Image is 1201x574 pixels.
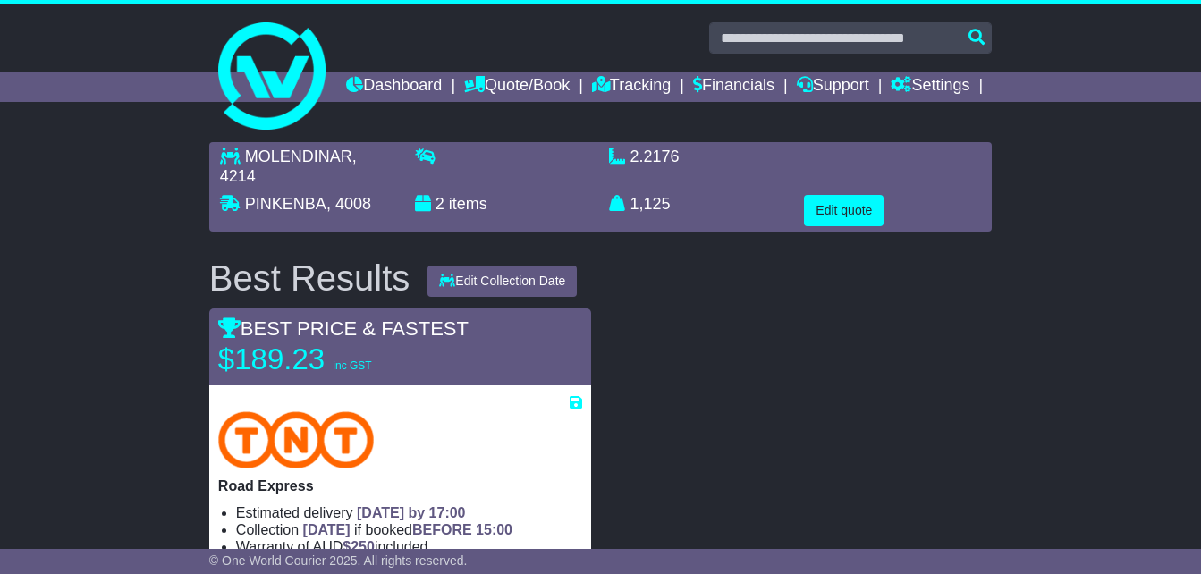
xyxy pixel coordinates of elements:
[303,522,351,537] span: [DATE]
[630,195,671,213] span: 1,125
[333,359,371,372] span: inc GST
[343,539,375,554] span: $
[220,148,357,185] span: , 4214
[436,195,444,213] span: 2
[346,72,442,102] a: Dashboard
[464,72,570,102] a: Quote/Book
[693,72,774,102] a: Financials
[236,538,583,555] li: Warranty of AUD included.
[236,504,583,521] li: Estimated delivery
[218,411,374,468] img: TNT Domestic: Road Express
[630,148,680,165] span: 2.2176
[218,342,442,377] p: $189.23
[592,72,671,102] a: Tracking
[245,195,326,213] span: PINKENBA
[351,539,375,554] span: 250
[218,317,469,340] span: BEST PRICE & FASTEST
[303,522,512,537] span: if booked
[236,521,583,538] li: Collection
[326,195,371,213] span: , 4008
[245,148,352,165] span: MOLENDINAR
[804,195,884,226] button: Edit quote
[427,266,577,297] button: Edit Collection Date
[797,72,869,102] a: Support
[891,72,969,102] a: Settings
[209,553,468,568] span: © One World Courier 2025. All rights reserved.
[449,195,487,213] span: items
[357,505,466,520] span: [DATE] by 17:00
[476,522,512,537] span: 15:00
[200,258,419,298] div: Best Results
[412,522,472,537] span: BEFORE
[218,477,583,494] p: Road Express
